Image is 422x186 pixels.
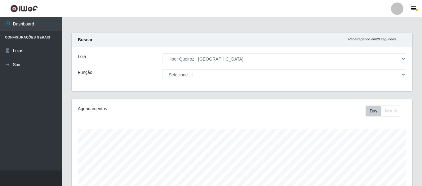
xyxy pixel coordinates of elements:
[366,106,406,116] div: Toolbar with button groups
[78,106,209,112] div: Agendamentos
[348,37,399,41] i: Recarregando em 28 segundos...
[78,53,86,60] label: Loja
[366,106,401,116] div: First group
[78,69,92,76] label: Função
[78,37,92,42] strong: Buscar
[381,106,401,116] button: Month
[366,106,381,116] button: Day
[10,5,38,12] img: CoreUI Logo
